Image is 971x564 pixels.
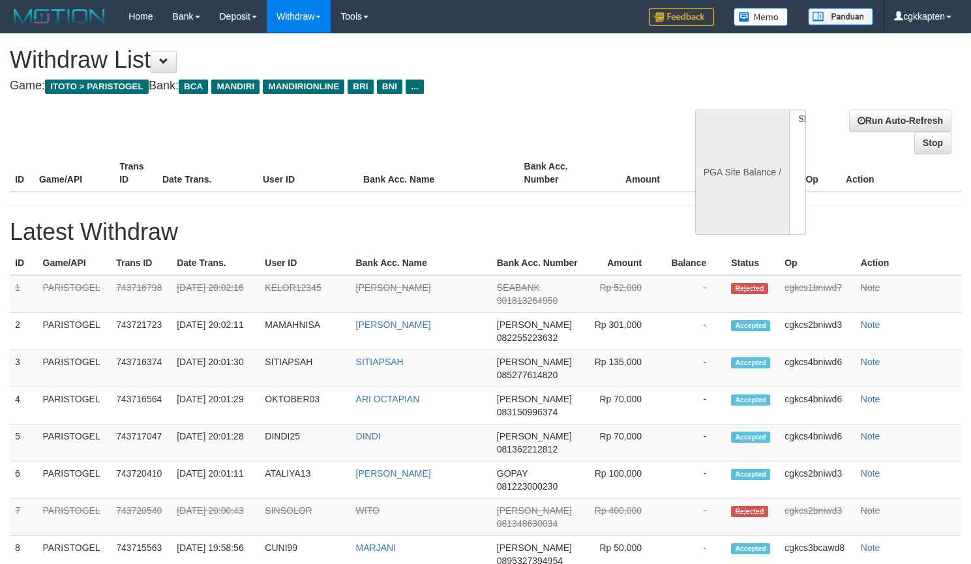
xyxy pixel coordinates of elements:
td: 5 [10,424,38,462]
span: BCA [179,80,208,94]
th: Game/API [34,155,114,192]
th: Date Trans. [172,251,260,275]
span: 901813264950 [497,295,558,306]
td: 4 [10,387,38,424]
td: 743716564 [111,387,172,424]
td: Rp 301,000 [585,313,661,350]
td: PARISTOGEL [38,275,112,313]
td: 743721723 [111,313,172,350]
span: Accepted [731,543,770,554]
a: [PERSON_NAME] [356,319,431,330]
td: 743716798 [111,275,172,313]
span: BRI [348,80,373,94]
td: PARISTOGEL [38,350,112,387]
td: 743720410 [111,462,172,499]
td: PARISTOGEL [38,424,112,462]
span: MANDIRIONLINE [263,80,344,94]
span: 081362212812 [497,444,558,454]
th: Game/API [38,251,112,275]
span: [PERSON_NAME] [497,394,572,404]
td: 7 [10,499,38,536]
td: 743716374 [111,350,172,387]
td: - [661,499,726,536]
span: [PERSON_NAME] [497,505,572,516]
span: 081348630034 [497,518,558,529]
td: [DATE] 20:02:11 [172,313,260,350]
th: Balance [661,251,726,275]
td: Rp 52,000 [585,275,661,313]
td: cgkcs4bniwd6 [779,424,856,462]
td: 1 [10,275,38,313]
td: PARISTOGEL [38,387,112,424]
span: Accepted [731,320,770,331]
td: - [661,462,726,499]
div: PGA Site Balance / [695,110,789,235]
th: Trans ID [114,155,157,192]
td: SINSOLOR [260,499,350,536]
th: Trans ID [111,251,172,275]
td: 3 [10,350,38,387]
a: SITIAPSAH [356,357,404,367]
td: [DATE] 20:01:30 [172,350,260,387]
td: Rp 70,000 [585,387,661,424]
span: Accepted [731,394,770,406]
span: 083150996374 [497,407,558,417]
a: [PERSON_NAME] [356,282,431,293]
th: Bank Acc. Number [492,251,586,275]
th: Action [841,155,961,192]
td: cgkcs2bniwd3 [779,462,856,499]
td: 2 [10,313,38,350]
span: 085277614820 [497,370,558,380]
span: [PERSON_NAME] [497,319,572,330]
img: Button%20Memo.svg [734,8,788,26]
td: [DATE] 20:01:28 [172,424,260,462]
td: - [661,275,726,313]
a: WITO [356,505,380,516]
td: - [661,313,726,350]
th: Bank Acc. Name [358,155,518,192]
a: Note [861,282,880,293]
span: Accepted [731,432,770,443]
td: SITIAPSAH [260,350,350,387]
th: Balance [680,155,753,192]
span: MANDIRI [211,80,260,94]
span: BNI [377,80,402,94]
th: Bank Acc. Number [519,155,599,192]
img: MOTION_logo.png [10,7,109,26]
td: cgkcs4bniwd6 [779,350,856,387]
span: Accepted [731,357,770,368]
td: KELOR12345 [260,275,350,313]
th: Op [779,251,856,275]
td: PARISTOGEL [38,499,112,536]
td: ATALIYA13 [260,462,350,499]
td: cgkcs2bniwd3 [779,313,856,350]
td: - [661,350,726,387]
a: DINDI [356,431,381,441]
td: Rp 400,000 [585,499,661,536]
img: panduan.png [808,8,873,25]
a: Note [861,394,880,404]
td: - [661,424,726,462]
td: cgkcs2bniwd3 [779,499,856,536]
td: 743717047 [111,424,172,462]
span: [PERSON_NAME] [497,431,572,441]
span: SEABANK [497,282,540,293]
h1: Withdraw List [10,47,635,73]
a: [PERSON_NAME] [356,468,431,479]
td: cgkcs1bniwd7 [779,275,856,313]
th: User ID [258,155,358,192]
h1: Latest Withdraw [10,219,961,245]
a: Note [861,431,880,441]
th: Amount [599,155,680,192]
a: Note [861,542,880,553]
td: DINDI25 [260,424,350,462]
th: Bank Acc. Name [351,251,492,275]
th: Date Trans. [157,155,258,192]
a: Note [861,357,880,367]
td: Rp 70,000 [585,424,661,462]
span: Rejected [731,506,768,517]
span: Accepted [731,469,770,480]
span: 082255223632 [497,333,558,343]
th: ID [10,155,34,192]
td: 743720540 [111,499,172,536]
